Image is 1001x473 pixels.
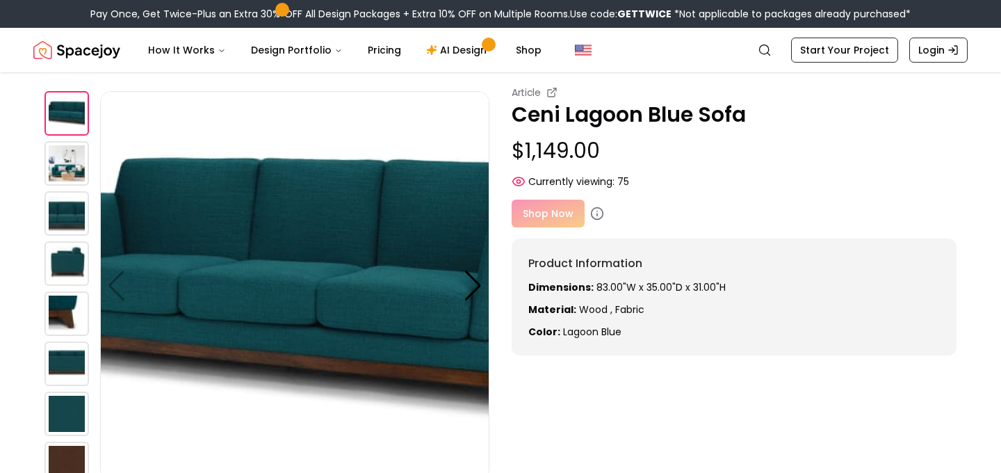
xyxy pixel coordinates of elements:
span: Wood , Fabric [579,303,644,316]
img: https://storage.googleapis.com/spacejoy-main/assets/61826fcbfe277b003697adcf/product_3_glilb0g1647 [44,241,89,286]
button: Design Portfolio [240,36,354,64]
div: Pay Once, Get Twice-Plus an Extra 30% OFF All Design Packages + Extra 10% OFF on Multiple Rooms. [90,7,911,21]
img: https://storage.googleapis.com/spacejoy-main/assets/61826fcbfe277b003697adcf/product_2_0g2akpd8m3bn [44,191,89,236]
b: GETTWICE [617,7,672,21]
img: Spacejoy Logo [33,36,120,64]
p: 83.00"W x 35.00"D x 31.00"H [528,280,940,294]
img: https://storage.googleapis.com/spacejoy-main/assets/61826fcbfe277b003697adcf/product_1_i19hlge0j45 [44,392,89,436]
strong: Material: [528,303,576,316]
strong: Dimensions: [528,280,594,294]
strong: Color: [528,325,560,339]
nav: Main [137,36,553,64]
a: AI Design [415,36,502,64]
img: https://storage.googleapis.com/spacejoy-main/assets/61826fcbfe277b003697adcf/product_0_1ofmid3m6mje [44,91,89,136]
span: 75 [617,175,629,189]
h6: Product Information [528,255,940,272]
button: How It Works [137,36,237,64]
span: lagoon blue [563,325,621,339]
span: Currently viewing: [528,175,615,189]
a: Spacejoy [33,36,120,64]
p: $1,149.00 [512,138,957,163]
img: https://storage.googleapis.com/spacejoy-main/assets/61826fcbfe277b003697adcf/product_6_l7il6fhn6cb [44,291,89,336]
small: Article [512,86,541,99]
nav: Global [33,28,968,72]
img: https://storage.googleapis.com/spacejoy-main/assets/61826fcbfe277b003697adcf/product_1_kgmknob6ejb [44,141,89,186]
a: Start Your Project [791,38,898,63]
p: Ceni Lagoon Blue Sofa [512,102,957,127]
span: Use code: [570,7,672,21]
a: Login [909,38,968,63]
span: *Not applicable to packages already purchased* [672,7,911,21]
img: United States [575,42,592,58]
a: Shop [505,36,553,64]
img: https://storage.googleapis.com/spacejoy-main/assets/61826fcbfe277b003697adcf/product_0_kmhpldo0j73f [44,342,89,386]
a: Pricing [357,36,412,64]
